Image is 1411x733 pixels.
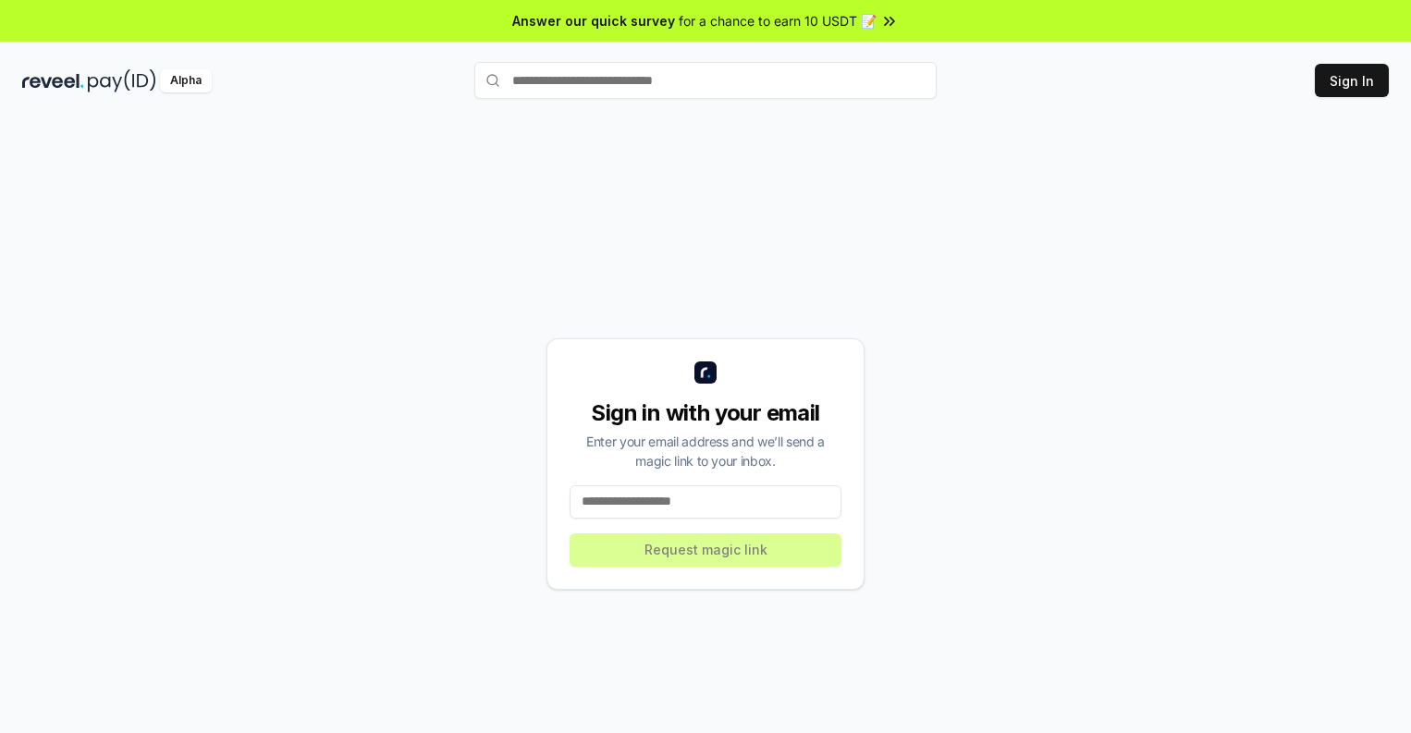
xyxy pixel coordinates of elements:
[160,69,212,92] div: Alpha
[679,11,877,31] span: for a chance to earn 10 USDT 📝
[1315,64,1389,97] button: Sign In
[512,11,675,31] span: Answer our quick survey
[88,69,156,92] img: pay_id
[22,69,84,92] img: reveel_dark
[570,432,841,470] div: Enter your email address and we’ll send a magic link to your inbox.
[570,398,841,428] div: Sign in with your email
[694,361,717,384] img: logo_small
